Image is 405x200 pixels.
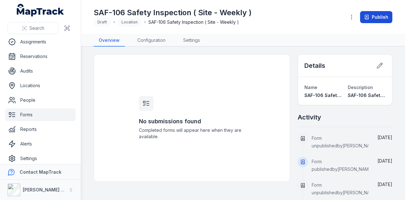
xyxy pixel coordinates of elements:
[118,18,141,27] div: Location
[312,135,378,148] span: Form unpublished by [PERSON_NAME]
[5,138,76,150] a: Alerts
[5,65,76,77] a: Audits
[5,123,76,136] a: Reports
[178,35,205,47] a: Settings
[312,182,378,195] span: Form unpublished by [PERSON_NAME]
[5,35,76,48] a: Assignments
[17,4,64,16] a: MapTrack
[94,8,252,18] h1: SAF-106 Safety Inspection ( Site - Weekly )
[23,187,75,192] strong: [PERSON_NAME] Group
[29,25,44,31] span: Search
[377,158,392,164] time: 10/09/2025, 9:15:25 am
[298,113,321,122] h2: Activity
[377,158,392,164] span: [DATE]
[132,35,171,47] a: Configuration
[360,11,392,23] button: Publish
[5,79,76,92] a: Locations
[5,108,76,121] a: Forms
[139,127,245,140] span: Completed forms will appear here when they are available.
[304,85,317,90] span: Name
[148,19,239,25] span: SAF-106 Safety Inspection ( Site - Weekly )
[8,22,59,34] button: Search
[20,169,61,175] strong: Contact MapTrack
[5,152,76,165] a: Settings
[377,135,392,140] time: 10/09/2025, 10:39:19 am
[5,50,76,63] a: Reservations
[312,159,373,172] span: Form published by [PERSON_NAME]
[94,18,111,27] div: Draft
[139,117,245,126] h3: No submissions found
[377,135,392,140] span: [DATE]
[5,94,76,106] a: People
[94,35,125,47] a: Overview
[348,85,373,90] span: Description
[304,93,401,98] span: SAF-106 Safety Inspection ( Site - Weekly )
[377,182,392,187] time: 10/09/2025, 9:14:42 am
[304,61,325,70] h2: Details
[377,182,392,187] span: [DATE]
